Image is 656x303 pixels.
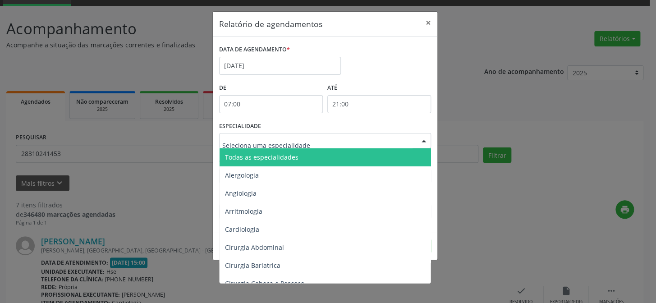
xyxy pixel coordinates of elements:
span: Cirurgia Bariatrica [225,261,280,270]
span: Arritmologia [225,207,262,216]
span: Angiologia [225,189,257,197]
h5: Relatório de agendamentos [219,18,322,30]
input: Selecione o horário final [327,95,431,113]
span: Cardiologia [225,225,259,234]
span: Cirurgia Abdominal [225,243,284,252]
label: DATA DE AGENDAMENTO [219,43,290,57]
span: Alergologia [225,171,259,179]
input: Selecione uma data ou intervalo [219,57,341,75]
label: ATÉ [327,81,431,95]
span: Cirurgia Cabeça e Pescoço [225,279,304,288]
label: De [219,81,323,95]
span: Todas as especialidades [225,153,298,161]
button: Close [419,12,437,34]
label: ESPECIALIDADE [219,119,261,133]
input: Selecione o horário inicial [219,95,323,113]
input: Seleciona uma especialidade [222,136,413,154]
